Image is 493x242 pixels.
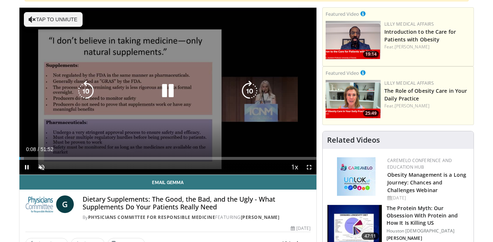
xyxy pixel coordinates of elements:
[387,235,469,241] p: [PERSON_NAME]
[387,195,468,201] div: [DATE]
[24,12,83,27] button: Tap to unmute
[387,157,452,170] a: CaReMeLO Conference and Education Hub
[302,160,316,175] button: Fullscreen
[34,160,49,175] button: Unmute
[326,70,359,76] small: Featured Video
[384,103,471,109] div: Feat.
[326,21,381,59] img: acc2e291-ced4-4dd5-b17b-d06994da28f3.png.150x105_q85_crop-smart_upscale.png
[326,11,359,17] small: Featured Video
[395,44,429,50] a: [PERSON_NAME]
[326,80,381,118] a: 25:49
[83,214,311,221] div: By FEATURING
[56,195,74,213] a: G
[363,51,379,58] span: 19:14
[326,21,381,59] a: 19:14
[241,214,280,220] a: [PERSON_NAME]
[384,21,434,27] a: Lilly Medical Affairs
[363,110,379,117] span: 25:49
[287,160,302,175] button: Playback Rate
[337,157,376,196] img: 45df64a9-a6de-482c-8a90-ada250f7980c.png.150x105_q85_autocrop_double_scale_upscale_version-0.2.jpg
[26,146,36,152] span: 0:08
[384,87,467,102] a: The Role of Obesity Care in Your Daily Practice
[387,205,469,227] h3: The Protein Myth: Our Obsession With Protein and How It Is Killing US
[387,171,466,194] a: Obesity Management is a Long Journey: Chances and Challenges Webinar
[88,214,215,220] a: Physicians Committee for Responsible Medicine
[384,80,434,86] a: Lilly Medical Affairs
[384,44,471,50] div: Feat.
[19,160,34,175] button: Pause
[395,103,429,109] a: [PERSON_NAME]
[38,146,39,152] span: /
[291,225,311,232] div: [DATE]
[362,232,379,240] span: 47:11
[83,195,311,211] h4: Dietary Supplements: The Good, the Bad, and the Ugly - What Supplements Do Your Patients Really Need
[19,157,317,160] div: Progress Bar
[40,146,53,152] span: 51:52
[387,228,469,234] p: Houston [DEMOGRAPHIC_DATA]
[19,175,317,190] a: Email Gemma
[384,28,456,43] a: Introduction to the Care for Patients with Obesity
[327,136,380,144] h4: Related Videos
[19,8,317,175] video-js: Video Player
[326,80,381,118] img: e1208b6b-349f-4914-9dd7-f97803bdbf1d.png.150x105_q85_crop-smart_upscale.png
[25,195,53,213] img: Physicians Committee for Responsible Medicine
